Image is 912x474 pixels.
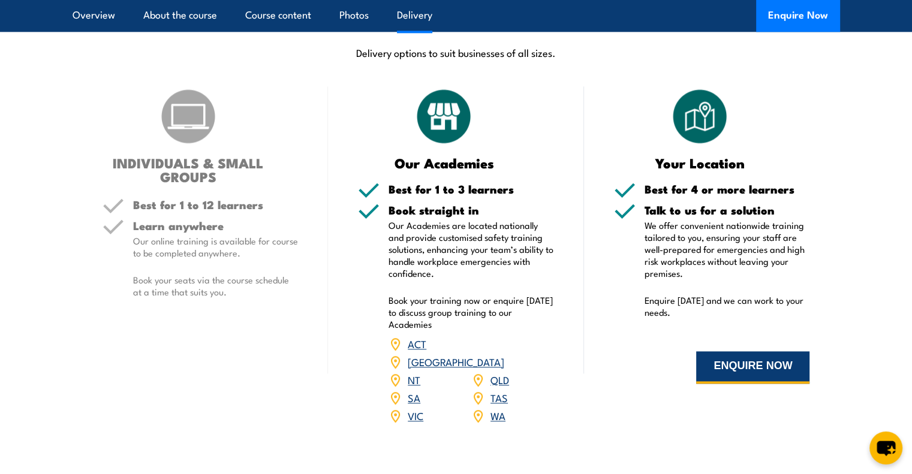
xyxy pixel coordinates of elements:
a: QLD [490,372,509,387]
p: Our online training is available for course to be completed anywhere. [133,235,299,259]
p: We offer convenient nationwide training tailored to you, ensuring your staff are well-prepared fo... [645,219,810,279]
h3: Your Location [614,156,786,170]
a: NT [408,372,420,387]
h5: Talk to us for a solution [645,204,810,216]
button: ENQUIRE NOW [696,351,809,384]
p: Delivery options to suit businesses of all sizes. [73,46,840,59]
a: ACT [408,336,426,351]
h3: Our Academies [358,156,530,170]
a: WA [490,408,505,422]
h5: Learn anywhere [133,220,299,231]
a: TAS [490,390,508,404]
a: [GEOGRAPHIC_DATA] [408,354,504,369]
h5: Best for 4 or more learners [645,183,810,195]
p: Book your seats via the course schedule at a time that suits you. [133,274,299,298]
a: VIC [408,408,423,422]
button: chat-button [869,431,902,464]
h5: Best for 1 to 3 learners [389,183,554,195]
p: Enquire [DATE] and we can work to your needs. [645,294,810,318]
p: Our Academies are located nationally and provide customised safety training solutions, enhancing ... [389,219,554,279]
p: Book your training now or enquire [DATE] to discuss group training to our Academies [389,294,554,330]
h5: Best for 1 to 12 learners [133,199,299,210]
h5: Book straight in [389,204,554,216]
a: SA [408,390,420,404]
h3: INDIVIDUALS & SMALL GROUPS [103,156,275,183]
